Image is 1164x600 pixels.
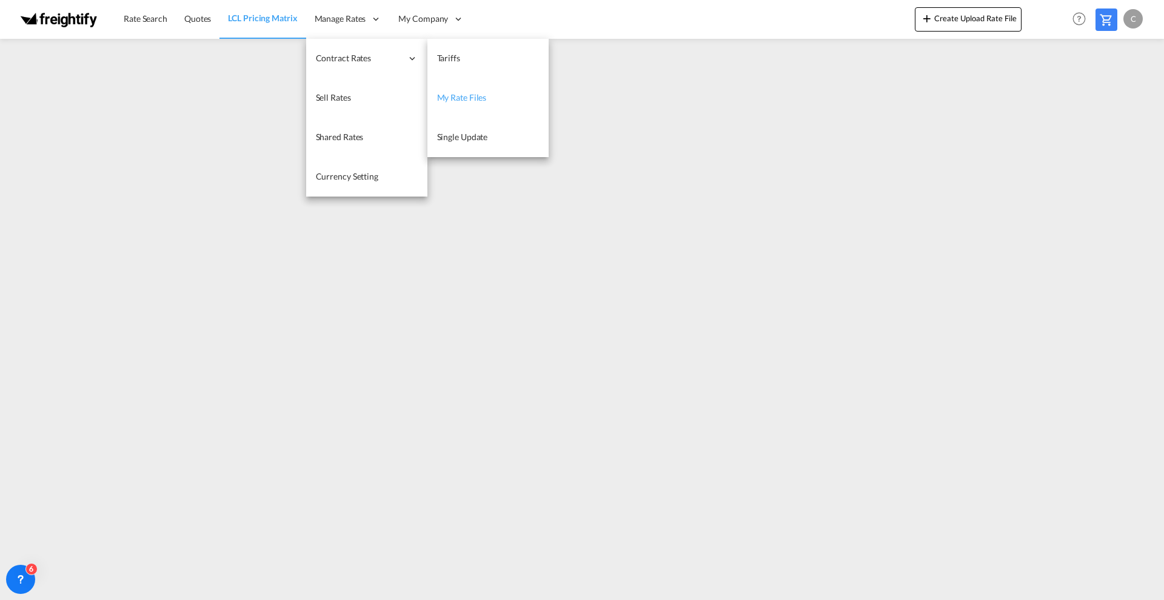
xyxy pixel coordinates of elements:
[437,92,487,103] span: My Rate Files
[306,157,427,197] a: Currency Setting
[228,13,297,23] span: LCL Pricing Matrix
[306,39,427,78] div: Contract Rates
[184,13,211,24] span: Quotes
[1123,9,1143,29] div: C
[306,78,427,118] a: Sell Rates
[437,53,460,63] span: Tariffs
[427,118,549,157] a: Single Update
[306,118,427,157] a: Shared Rates
[1069,8,1089,29] span: Help
[124,13,167,24] span: Rate Search
[316,132,364,142] span: Shared Rates
[315,13,366,25] span: Manage Rates
[398,13,448,25] span: My Company
[1069,8,1095,30] div: Help
[316,52,402,64] span: Contract Rates
[437,132,488,142] span: Single Update
[427,78,549,118] a: My Rate Files
[915,7,1022,32] button: icon-plus 400-fgCreate Upload Rate File
[18,5,100,33] img: 174eade0818d11f0a363573f706af363.png
[920,11,934,25] md-icon: icon-plus 400-fg
[316,171,378,181] span: Currency Setting
[427,39,549,78] a: Tariffs
[316,92,351,103] span: Sell Rates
